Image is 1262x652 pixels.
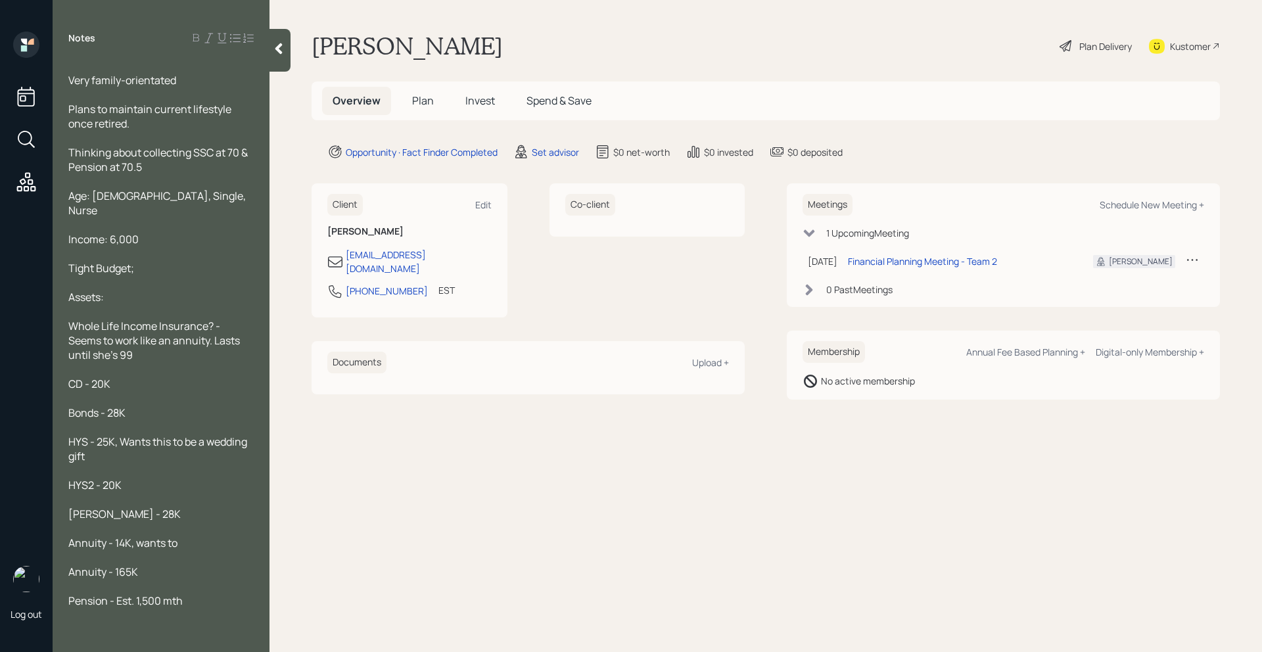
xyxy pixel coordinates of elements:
span: Plans to maintain current lifestyle once retired. [68,102,233,131]
span: Tight Budget; [68,261,134,275]
div: [EMAIL_ADDRESS][DOMAIN_NAME] [346,248,492,275]
div: Upload + [692,356,729,369]
span: Plan [412,93,434,108]
div: Kustomer [1170,39,1211,53]
span: Assets: [68,290,104,304]
h6: Meetings [803,194,853,216]
div: EST [438,283,455,297]
span: Pension - Est. 1,500 mth [68,594,183,608]
span: Income: 6,000 [68,232,139,246]
h1: [PERSON_NAME] [312,32,503,60]
h6: [PERSON_NAME] [327,226,492,237]
h6: Co-client [565,194,615,216]
span: CD - 20K [68,377,110,391]
span: Age: [DEMOGRAPHIC_DATA], Single, Nurse [68,189,248,218]
div: Digital-only Membership + [1096,346,1204,358]
span: Overview [333,93,381,108]
h6: Client [327,194,363,216]
span: Whole Life Income Insurance? - Seems to work like an annuity. Lasts until she's 99 [68,319,242,362]
span: Annuity - 14K, wants to [68,536,177,550]
div: $0 invested [704,145,753,159]
h6: Membership [803,341,865,363]
img: retirable_logo.png [13,566,39,592]
div: No active membership [821,374,915,388]
div: Plan Delivery [1079,39,1132,53]
div: [PHONE_NUMBER] [346,284,428,298]
span: Invest [465,93,495,108]
div: Set advisor [532,145,579,159]
span: HYS - 25K, Wants this to be a wedding gift [68,434,249,463]
span: Very family-orientated [68,73,176,87]
span: Bonds - 28K [68,406,126,420]
span: [PERSON_NAME] - 28K [68,507,181,521]
label: Notes [68,32,95,45]
span: Spend & Save [526,93,592,108]
div: Opportunity · Fact Finder Completed [346,145,498,159]
div: 0 Past Meeting s [826,283,893,296]
span: HYS2 - 20K [68,478,122,492]
span: Annuity - 165K [68,565,138,579]
div: [PERSON_NAME] [1109,256,1173,268]
div: Log out [11,608,42,620]
div: Annual Fee Based Planning + [966,346,1085,358]
div: $0 net-worth [613,145,670,159]
h6: Documents [327,352,386,373]
span: Thinking about collecting SSC at 70 & Pension at 70.5 [68,145,250,174]
div: [DATE] [808,254,837,268]
div: Financial Planning Meeting - Team 2 [848,254,997,268]
div: 1 Upcoming Meeting [826,226,909,240]
div: Schedule New Meeting + [1100,198,1204,211]
div: $0 deposited [787,145,843,159]
div: Edit [475,198,492,211]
